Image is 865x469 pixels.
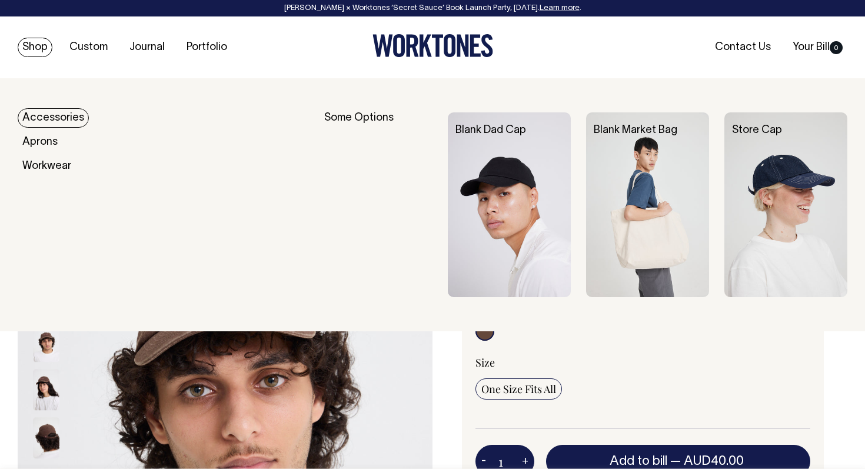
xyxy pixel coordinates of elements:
a: Blank Market Bag [594,125,677,135]
img: Blank Dad Cap [448,112,571,297]
img: espresso [33,369,59,410]
a: Workwear [18,157,76,176]
a: Custom [65,38,112,57]
span: — [670,455,747,467]
a: Journal [125,38,169,57]
a: Blank Dad Cap [455,125,526,135]
div: Size [475,355,810,370]
img: Blank Market Bag [586,112,709,297]
img: espresso [33,321,59,362]
span: Add to bill [610,455,667,467]
span: One Size Fits All [481,382,556,396]
span: AUD40.00 [684,455,744,467]
a: Store Cap [732,125,782,135]
a: Shop [18,38,52,57]
a: Contact Us [710,38,776,57]
img: Store Cap [724,112,847,297]
a: Your Bill0 [788,38,847,57]
div: Some Options [324,112,432,297]
a: Aprons [18,132,62,152]
a: Accessories [18,108,89,128]
input: One Size Fits All [475,378,562,400]
span: 0 [830,41,843,54]
div: [PERSON_NAME] × Worktones ‘Secret Sauce’ Book Launch Party, [DATE]. . [12,4,853,12]
a: Learn more [540,5,580,12]
img: espresso [33,417,59,458]
a: Portfolio [182,38,232,57]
